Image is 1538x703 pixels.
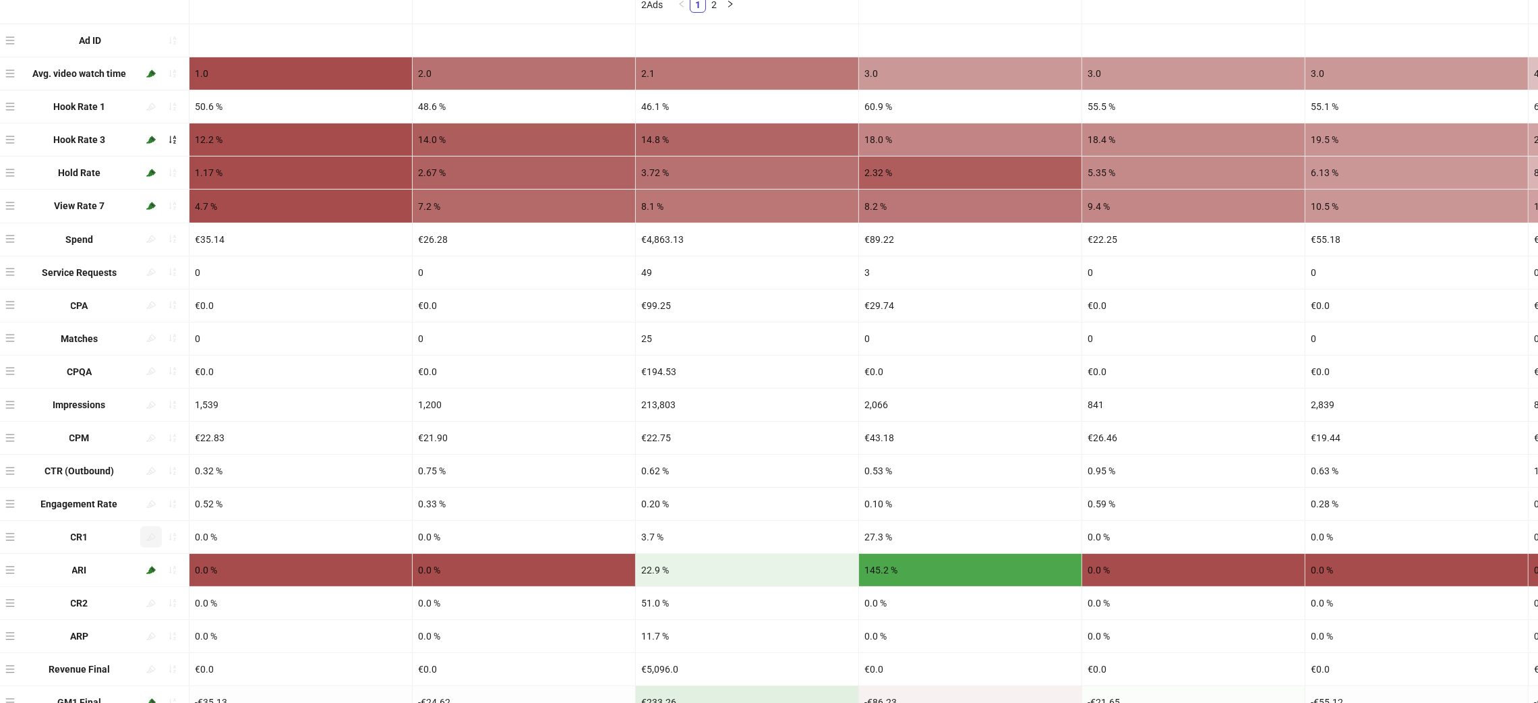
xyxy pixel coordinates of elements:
span: sort-ascending [168,565,177,575]
div: 14.8 % [636,123,858,156]
div: 6.13 % [1305,157,1528,189]
div: menu [5,493,18,515]
div: 3.7 % [636,521,858,553]
div: 0.0 % [1082,620,1305,652]
div: 3.72 % [636,157,858,189]
div: 0.0 % [859,587,1082,619]
span: menu [5,168,15,177]
span: highlight [146,201,156,210]
div: 25 [636,322,858,355]
span: sort-ascending [168,532,177,542]
span: sort-ascending [168,499,177,509]
div: 8.2 % [859,190,1082,222]
div: 0 [1305,322,1528,355]
div: 0.0 % [189,554,412,586]
div: 0.0 % [413,620,635,652]
span: highlight [146,300,156,310]
div: €0.0 [1305,356,1528,388]
div: 145.2 % [859,554,1082,586]
div: 0 [413,256,635,289]
span: highlight [146,466,156,476]
span: highlight [146,135,156,144]
div: 51.0 % [636,587,858,619]
span: menu [5,631,15,641]
div: 0 [1082,256,1305,289]
b: CPQA [67,366,92,377]
div: 8.1 % [636,190,858,222]
div: menu [5,63,18,84]
div: menu [5,162,18,184]
div: €55.18 [1305,223,1528,256]
div: menu [5,262,18,283]
div: €89.22 [859,223,1082,256]
span: sort-ascending [168,466,177,476]
div: 0.0 % [1082,587,1305,619]
div: menu [5,129,18,150]
div: 12.2 % [189,123,412,156]
div: 0.0 % [413,554,635,586]
div: 48.6 % [413,90,635,123]
b: Engagement Rate [41,499,118,509]
div: menu [5,295,18,316]
div: 0.0 % [413,587,635,619]
div: 2.0 [413,57,635,90]
span: menu [5,466,15,476]
span: menu [5,102,15,111]
div: 2.1 [636,57,858,90]
span: highlight [146,400,156,410]
div: 0.32 % [189,455,412,487]
div: 19.5 % [1305,123,1528,156]
div: 213,803 [636,389,858,421]
div: 0.0 % [189,587,412,619]
div: menu [5,592,18,614]
span: sort-ascending [168,135,177,144]
div: menu [5,30,18,51]
div: 0.0 % [189,521,412,553]
div: 5.35 % [1082,157,1305,189]
div: 0.59 % [1082,488,1305,520]
div: 0.0 % [1305,521,1528,553]
div: 0.0 % [1082,521,1305,553]
div: €0.0 [1305,653,1528,685]
span: menu [5,400,15,410]
div: €0.0 [189,289,412,322]
div: 0.0 % [189,620,412,652]
div: 46.1 % [636,90,858,123]
span: menu [5,300,15,310]
div: €19.44 [1305,422,1528,454]
b: ARI [72,565,87,575]
div: menu [5,195,18,217]
div: 0 [189,322,412,355]
span: sort-ascending [168,598,177,608]
div: 22.9 % [636,554,858,586]
span: highlight [146,366,156,376]
div: 0.52 % [189,488,412,520]
div: menu [5,559,18,581]
div: 0.20 % [636,488,858,520]
div: 27.3 % [859,521,1082,553]
b: CR2 [71,598,88,609]
span: sort-ascending [168,234,177,244]
div: €0.0 [189,653,412,685]
div: 2.67 % [413,157,635,189]
span: sort-ascending [168,36,177,45]
span: menu [5,433,15,443]
div: €29.74 [859,289,1082,322]
div: 0.53 % [859,455,1082,487]
span: highlight [146,565,156,575]
span: sort-ascending [168,102,177,111]
span: highlight [146,234,156,244]
div: 0 [1305,256,1528,289]
div: 3 [859,256,1082,289]
b: Avg. video watch time [32,68,126,79]
span: sort-ascending [168,300,177,310]
span: highlight [146,598,156,608]
div: 0 [189,256,412,289]
div: 0.63 % [1305,455,1528,487]
span: sort-ascending [168,433,177,443]
b: Revenue Final [49,664,110,675]
b: Matches [61,333,98,344]
span: highlight [146,631,156,641]
div: €21.90 [413,422,635,454]
div: 0 [1082,322,1305,355]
